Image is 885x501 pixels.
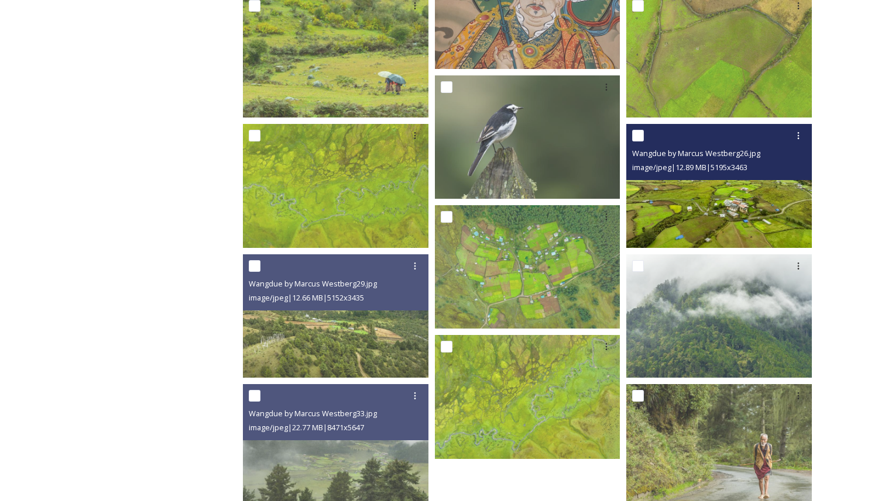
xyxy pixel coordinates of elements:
[435,75,620,199] img: Wangdue by Marcus Westberg52.jpg
[435,205,620,329] img: Wangdue by Marcus Westberg24.jpg
[632,148,760,158] span: Wangdue by Marcus Westberg26.jpg
[435,335,620,458] img: Wangdue by Marcus Westberg21.jpg
[249,408,377,419] span: Wangdue by Marcus Westberg33.jpg
[249,292,364,303] span: image/jpeg | 12.66 MB | 5152 x 3435
[632,162,747,172] span: image/jpeg | 12.89 MB | 5195 x 3463
[626,254,812,378] img: Wangdue by Marcus Westberg50.jpg
[243,254,428,378] img: Wangdue by Marcus Westberg29.jpg
[249,422,364,433] span: image/jpeg | 22.77 MB | 8471 x 5647
[626,124,812,247] img: Wangdue by Marcus Westberg26.jpg
[243,124,428,247] img: Wangdue by Marcus Westberg20.jpg
[249,278,377,289] span: Wangdue by Marcus Westberg29.jpg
